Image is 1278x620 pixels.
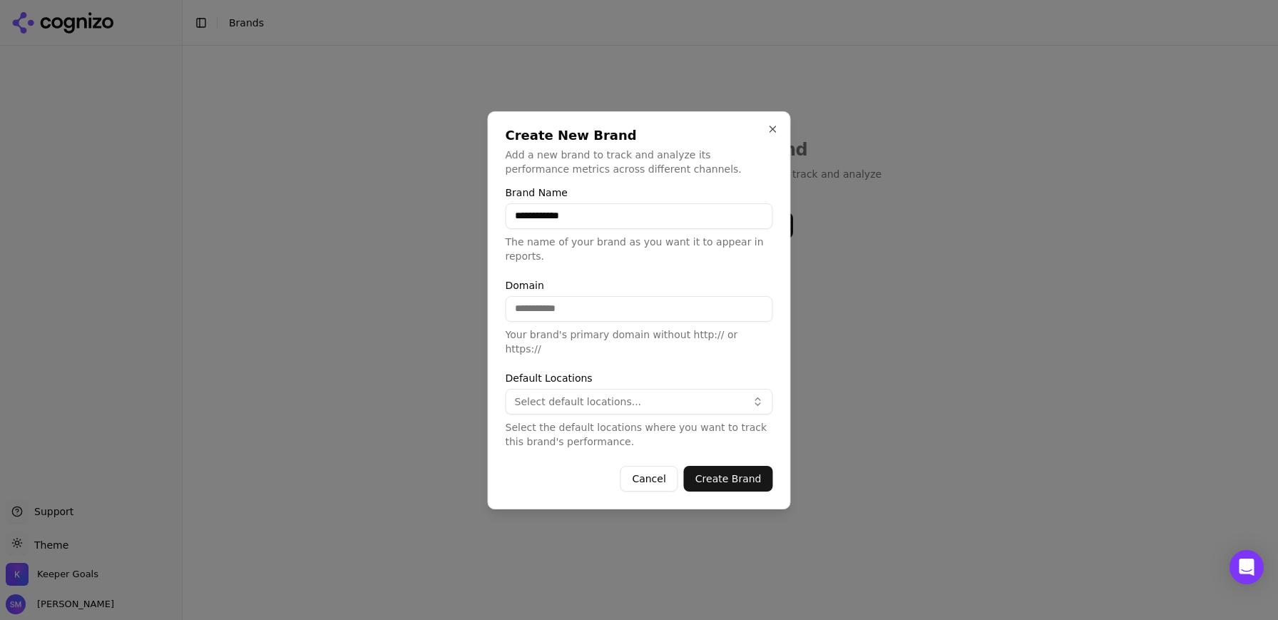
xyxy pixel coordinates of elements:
p: Your brand's primary domain without http:// or https:// [506,327,773,356]
div: Domain: [URL] [37,37,101,49]
p: Select the default locations where you want to track this brand's performance. [506,420,773,449]
button: Cancel [620,466,678,492]
p: The name of your brand as you want it to appear in reports. [506,235,773,263]
p: Add a new brand to track and analyze its performance metrics across different channels. [506,148,773,176]
img: tab_keywords_by_traffic_grey.svg [142,83,153,94]
img: tab_domain_overview_orange.svg [39,83,50,94]
button: Create Brand [684,466,773,492]
label: Domain [506,280,773,290]
label: Brand Name [506,188,773,198]
div: Keywords by Traffic [158,84,240,93]
div: Domain Overview [54,84,128,93]
span: Select default locations... [515,395,642,409]
label: Default Locations [506,373,773,383]
h2: Create New Brand [506,129,773,142]
img: logo_orange.svg [23,23,34,34]
div: v 4.0.25 [40,23,70,34]
img: website_grey.svg [23,37,34,49]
